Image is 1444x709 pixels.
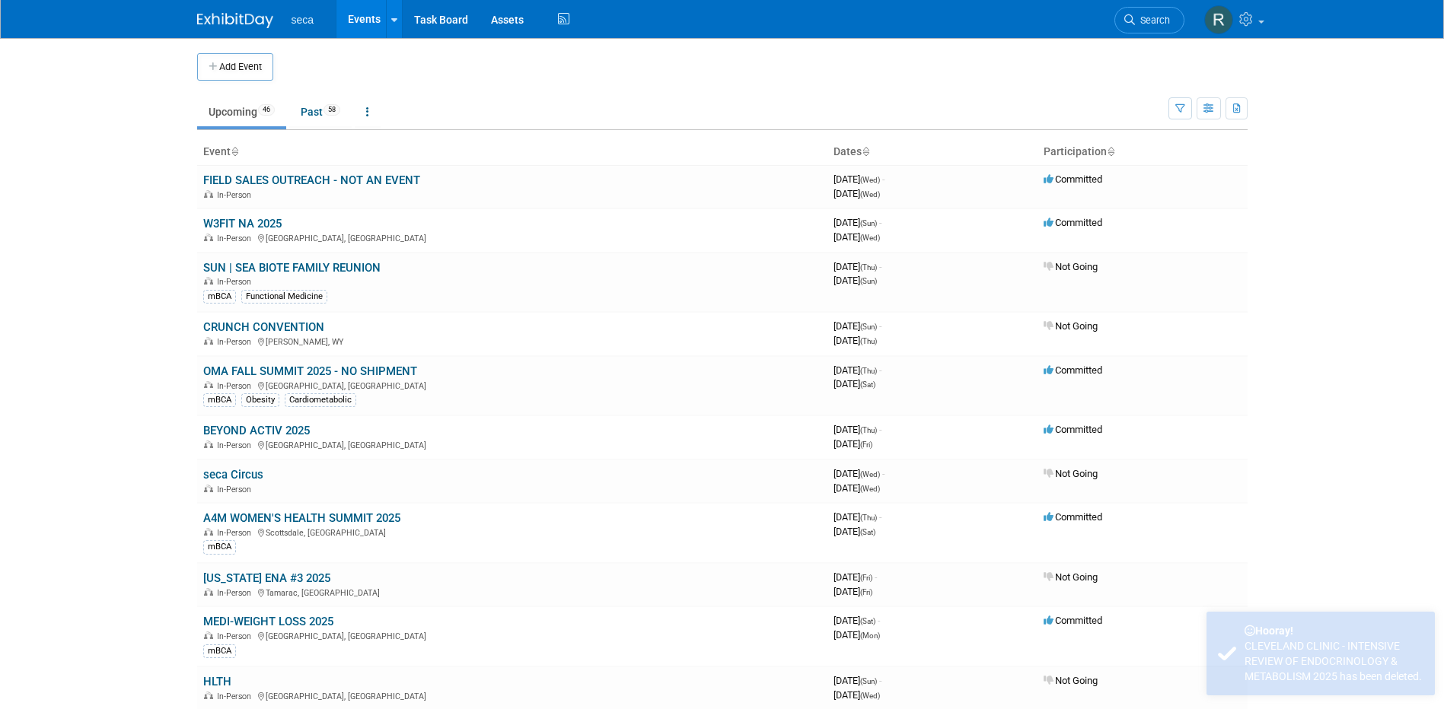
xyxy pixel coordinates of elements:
span: 58 [324,104,340,116]
span: (Mon) [860,631,880,640]
span: (Wed) [860,692,880,700]
span: (Sun) [860,277,877,285]
span: Committed [1044,424,1102,435]
a: W3FIT NA 2025 [203,217,282,231]
div: mBCA [203,393,236,407]
span: - [875,571,877,583]
span: - [878,615,880,626]
span: [DATE] [834,335,877,346]
a: BEYOND ACTIV 2025 [203,424,310,437]
span: (Wed) [860,234,880,242]
img: In-Person Event [204,692,213,699]
a: Sort by Event Name [231,145,238,157]
span: Not Going [1044,468,1098,479]
span: - [879,511,881,523]
span: [DATE] [834,173,885,185]
a: Sort by Start Date [862,145,869,157]
div: Tamarac, [GEOGRAPHIC_DATA] [203,586,821,598]
img: In-Person Event [204,528,213,536]
span: Not Going [1044,261,1098,272]
span: [DATE] [834,320,881,332]
span: (Wed) [860,485,880,493]
div: CLEVELAND CLINIC - INTENSIVE REVIEW OF ENDOCRINOLOGY & METABOLISM 2025 has been deleted. [1245,638,1423,684]
span: In-Person [217,190,256,200]
a: [US_STATE] ENA #3 2025 [203,571,330,585]
a: Upcoming46 [197,97,286,126]
img: In-Person Event [204,190,213,198]
div: mBCA [203,290,236,304]
span: In-Person [217,528,256,538]
img: In-Person Event [204,588,213,596]
span: [DATE] [834,511,881,523]
span: - [879,364,881,376]
span: [DATE] [834,188,880,199]
span: (Sun) [860,677,877,685]
span: - [879,217,881,228]
span: (Sat) [860,617,875,625]
span: [DATE] [834,615,880,626]
span: [DATE] [834,468,885,479]
div: [GEOGRAPHIC_DATA], [GEOGRAPHIC_DATA] [203,438,821,450]
span: Committed [1044,217,1102,228]
div: Functional Medicine [241,290,327,304]
div: Obesity [241,393,279,407]
a: Search [1114,7,1184,33]
span: (Sun) [860,323,877,331]
span: In-Person [217,631,256,641]
button: Add Event [197,53,273,81]
img: In-Person Event [204,337,213,345]
span: [DATE] [834,586,872,597]
span: In-Person [217,440,256,450]
span: (Wed) [860,190,880,199]
a: HLTH [203,675,231,688]
th: Dates [827,139,1038,165]
div: [PERSON_NAME], WY [203,335,821,347]
span: (Sat) [860,528,875,536]
div: [GEOGRAPHIC_DATA], [GEOGRAPHIC_DATA] [203,689,821,701]
span: (Sat) [860,380,875,389]
a: Sort by Participation Type [1107,145,1114,157]
span: (Thu) [860,426,877,434]
span: [DATE] [834,629,880,641]
a: SUN | SEA BIOTE FAMILY REUNION [203,261,381,275]
span: Committed [1044,173,1102,185]
span: 46 [258,104,275,116]
span: (Fri) [860,440,872,449]
span: (Wed) [860,176,880,184]
span: (Fri) [860,574,872,582]
span: Not Going [1044,320,1098,332]
span: In-Person [217,277,256,287]
span: In-Person [217,485,256,494]
img: In-Person Event [204,440,213,448]
span: [DATE] [834,378,875,389]
span: seca [292,14,314,26]
span: (Fri) [860,588,872,596]
span: In-Person [217,234,256,243]
span: Not Going [1044,571,1098,583]
a: CRUNCH CONVENTION [203,320,324,334]
div: mBCA [203,540,236,554]
span: - [879,675,881,686]
div: [GEOGRAPHIC_DATA], [GEOGRAPHIC_DATA] [203,379,821,391]
img: In-Person Event [204,381,213,389]
span: [DATE] [834,571,877,583]
span: - [879,261,881,272]
span: [DATE] [834,275,877,286]
th: Event [197,139,827,165]
div: Hooray! [1245,623,1423,638]
img: In-Person Event [204,485,213,492]
span: - [882,468,885,479]
span: (Thu) [860,263,877,272]
span: [DATE] [834,526,875,537]
a: FIELD SALES OUTREACH - NOT AN EVENT [203,173,420,187]
span: In-Person [217,692,256,701]
div: [GEOGRAPHIC_DATA], [GEOGRAPHIC_DATA] [203,629,821,641]
span: - [882,173,885,185]
span: - [879,320,881,332]
img: In-Person Event [204,234,213,241]
a: A4M WOMEN'S HEALTH SUMMIT 2025 [203,511,400,525]
span: - [879,424,881,435]
span: [DATE] [834,438,872,450]
div: [GEOGRAPHIC_DATA], [GEOGRAPHIC_DATA] [203,231,821,243]
span: [DATE] [834,261,881,272]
